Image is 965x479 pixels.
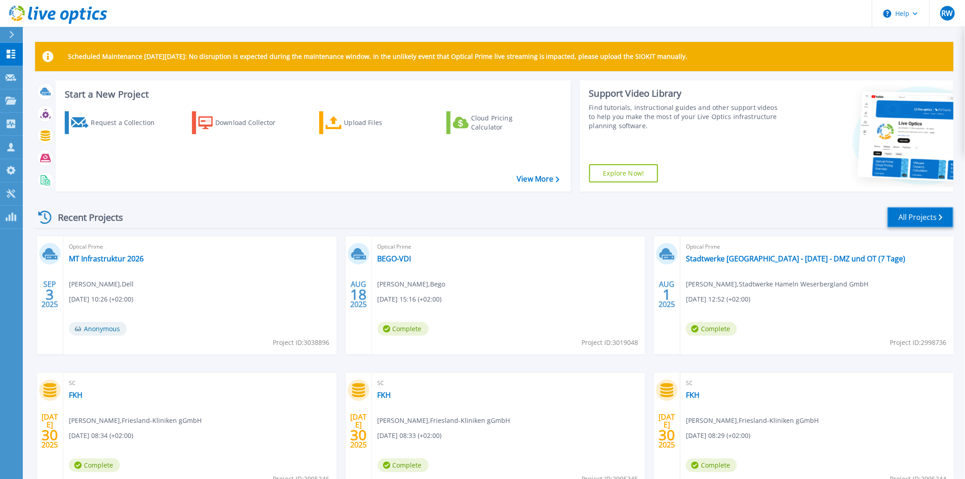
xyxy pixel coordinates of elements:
[91,114,164,132] div: Request a Collection
[686,254,905,263] a: Stadtwerke [GEOGRAPHIC_DATA] - [DATE] - DMZ und OT (7 Tage)
[517,175,559,183] a: View More
[686,416,819,426] span: [PERSON_NAME] , Friesland-Kliniken gGmbH
[319,111,421,134] a: Upload Files
[659,278,676,311] div: AUG 2025
[35,206,135,229] div: Recent Projects
[589,103,781,130] div: Find tutorials, instructional guides and other support videos to help you make the most of your L...
[378,279,446,289] span: [PERSON_NAME] , Bego
[273,338,330,348] span: Project ID: 3038896
[41,414,58,448] div: [DATE] 2025
[686,294,750,304] span: [DATE] 12:52 (+02:00)
[69,390,83,400] a: FKH
[581,338,638,348] span: Project ID: 3019048
[69,279,134,289] span: [PERSON_NAME] , Dell
[890,338,947,348] span: Project ID: 2998736
[589,88,781,99] div: Support Video Library
[589,164,659,182] a: Explore Now!
[378,322,429,336] span: Complete
[69,242,331,252] span: Optical Prime
[686,378,948,388] span: SC
[378,254,411,263] a: BEGO-VDI
[69,458,120,472] span: Complete
[659,431,675,439] span: 30
[686,322,737,336] span: Complete
[69,294,133,304] span: [DATE] 10:26 (+02:00)
[378,458,429,472] span: Complete
[446,111,548,134] a: Cloud Pricing Calculator
[942,10,953,17] span: RW
[378,242,640,252] span: Optical Prime
[686,458,737,472] span: Complete
[69,254,144,263] a: MT Infrastruktur 2026
[686,431,750,441] span: [DATE] 08:29 (+02:00)
[378,294,442,304] span: [DATE] 15:16 (+02:00)
[378,378,640,388] span: SC
[69,431,133,441] span: [DATE] 08:34 (+02:00)
[46,291,54,298] span: 3
[686,390,700,400] a: FKH
[887,207,954,228] a: All Projects
[69,378,331,388] span: SC
[663,291,671,298] span: 1
[378,416,510,426] span: [PERSON_NAME] , Friesland-Kliniken gGmbH
[344,114,417,132] div: Upload Files
[69,416,202,426] span: [PERSON_NAME] , Friesland-Kliniken gGmbH
[65,89,559,99] h3: Start a New Project
[378,390,391,400] a: FKH
[686,279,868,289] span: [PERSON_NAME] , Stadtwerke Hameln Weserbergland GmbH
[471,114,544,132] div: Cloud Pricing Calculator
[350,431,367,439] span: 30
[65,111,166,134] a: Request a Collection
[659,414,676,448] div: [DATE] 2025
[378,431,442,441] span: [DATE] 08:33 (+02:00)
[68,53,688,60] p: Scheduled Maintenance [DATE][DATE]: No disruption is expected during the maintenance window. In t...
[41,278,58,311] div: SEP 2025
[42,431,58,439] span: 30
[350,278,367,311] div: AUG 2025
[215,114,288,132] div: Download Collector
[69,322,127,336] span: Anonymous
[350,414,367,448] div: [DATE] 2025
[192,111,294,134] a: Download Collector
[686,242,948,252] span: Optical Prime
[350,291,367,298] span: 18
